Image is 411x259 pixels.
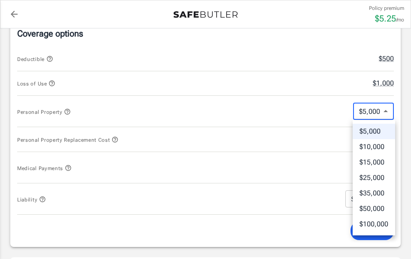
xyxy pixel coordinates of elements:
li: $35,000 [353,186,395,201]
li: $50,000 [353,201,395,216]
li: $15,000 [353,155,395,170]
li: $100,000 [353,216,395,232]
li: $25,000 [353,170,395,186]
li: $5,000 [353,124,395,139]
li: $10,000 [353,139,395,155]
